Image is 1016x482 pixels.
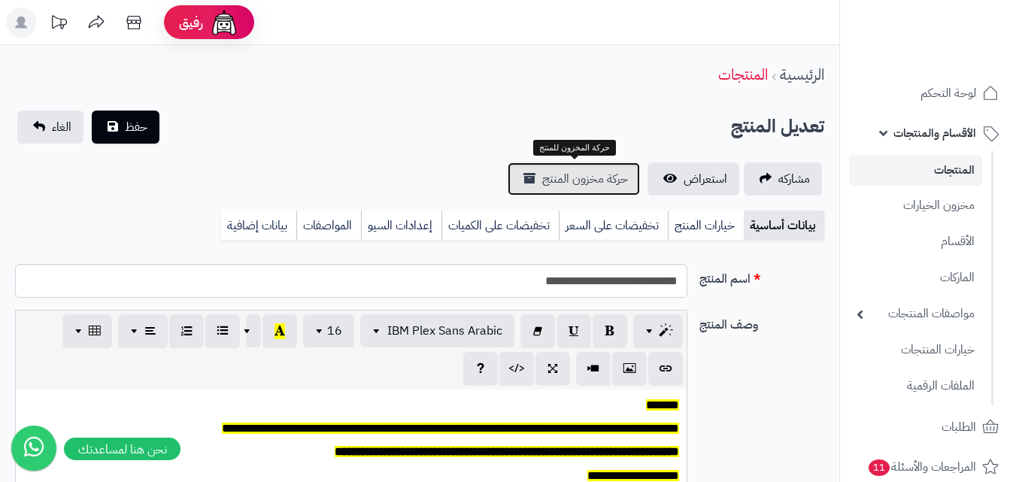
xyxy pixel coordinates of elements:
span: المراجعات والأسئلة [867,456,976,477]
a: الطلبات [849,409,1007,445]
a: خيارات المنتجات [849,334,982,366]
a: تحديثات المنصة [40,8,77,41]
a: تخفيضات على الكميات [441,211,559,241]
span: الطلبات [942,417,976,438]
a: خيارات المنتج [668,211,744,241]
span: لوحة التحكم [920,83,976,104]
span: مشاركه [778,170,810,188]
a: الغاء [17,111,83,144]
a: الماركات [849,262,982,294]
span: 11 [869,459,890,476]
a: الملفات الرقمية [849,370,982,402]
a: الأقسام [849,226,982,258]
button: IBM Plex Sans Arabic [360,314,514,347]
span: رفيق [179,14,203,32]
a: إعدادات السيو [361,211,441,241]
div: حركة المخزون للمنتج [533,140,616,156]
span: حفظ [125,118,147,136]
a: مخزون الخيارات [849,189,982,222]
span: استعراض [684,170,727,188]
a: لوحة التحكم [849,75,1007,111]
a: مواصفات المنتجات [849,298,982,330]
span: IBM Plex Sans Arabic [387,322,502,340]
span: الغاء [52,118,71,136]
a: الرئيسية [780,63,824,86]
a: المنتجات [849,155,982,186]
a: بيانات إضافية [221,211,296,241]
span: 16 [327,322,342,340]
label: اسم المنتج [693,264,830,288]
a: المنتجات [718,63,768,86]
label: وصف المنتج [693,310,830,334]
a: استعراض [648,162,739,196]
a: مشاركه [744,162,822,196]
span: حركة مخزون المنتج [542,170,628,188]
a: حركة مخزون المنتج [508,162,640,196]
a: تخفيضات على السعر [559,211,668,241]
h2: تعديل المنتج [731,111,824,142]
a: بيانات أساسية [744,211,824,241]
img: ai-face.png [209,8,239,38]
a: المواصفات [296,211,361,241]
button: 16 [303,314,354,347]
button: حفظ [92,111,159,144]
span: الأقسام والمنتجات [893,123,976,144]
